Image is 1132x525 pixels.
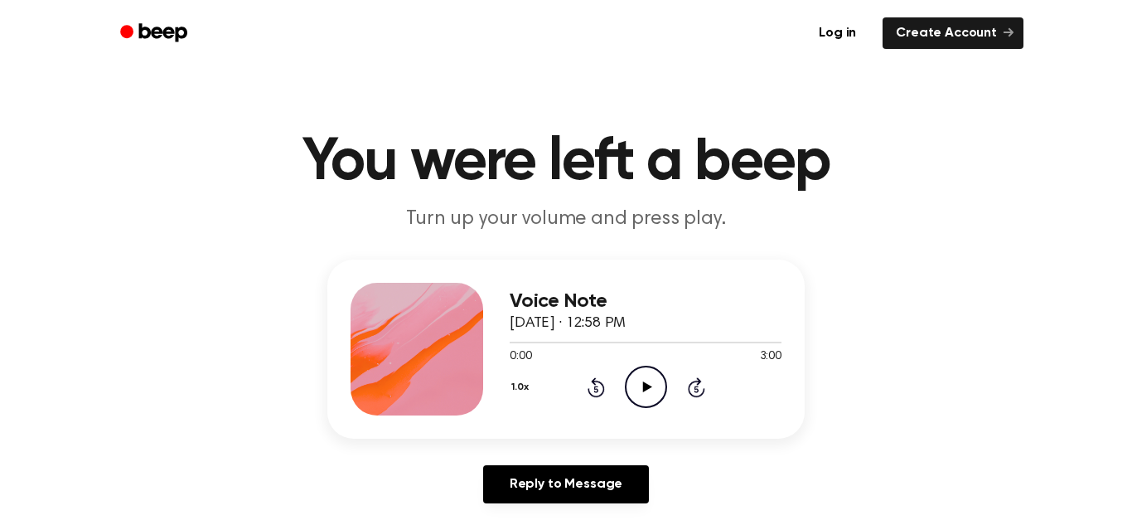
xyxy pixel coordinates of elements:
[510,290,781,313] h3: Voice Note
[510,348,531,366] span: 0:00
[802,14,873,52] a: Log in
[510,373,535,401] button: 1.0x
[109,17,202,50] a: Beep
[760,348,781,366] span: 3:00
[248,206,884,233] p: Turn up your volume and press play.
[883,17,1023,49] a: Create Account
[483,465,649,503] a: Reply to Message
[142,133,990,192] h1: You were left a beep
[510,316,626,331] span: [DATE] · 12:58 PM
